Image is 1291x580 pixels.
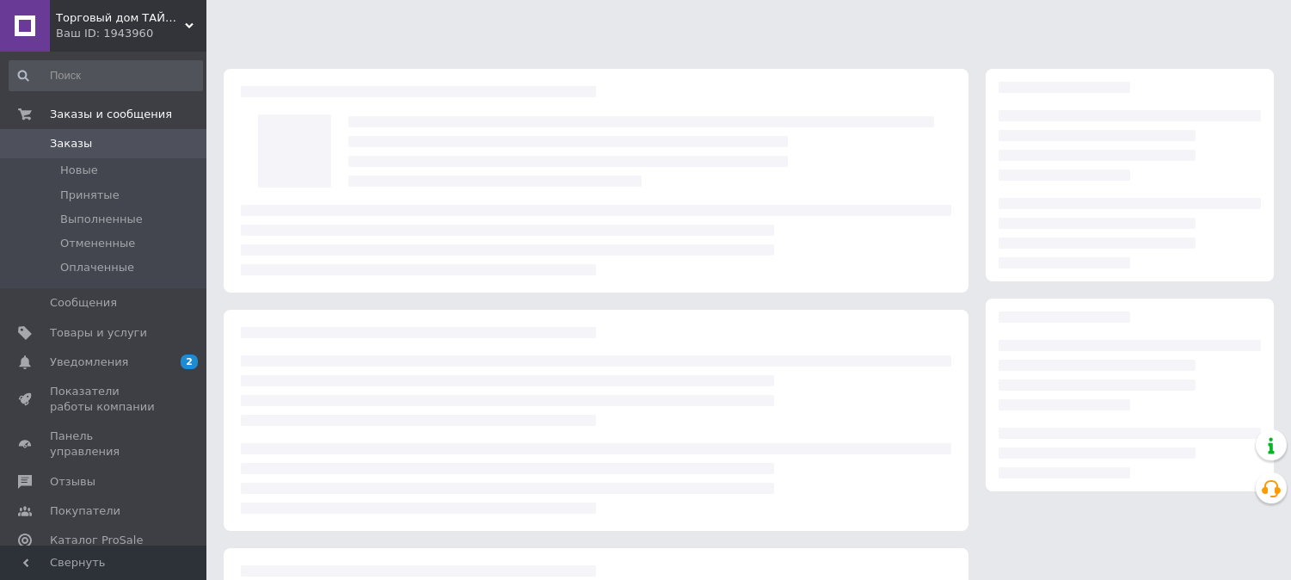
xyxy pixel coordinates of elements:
span: Каталог ProSale [50,533,143,548]
input: Поиск [9,60,203,91]
span: Уведомления [50,355,128,370]
span: Товары и услуги [50,325,147,341]
span: Заказы [50,136,92,151]
span: Панель управления [50,429,159,460]
div: Ваш ID: 1943960 [56,26,206,41]
span: Отмененные [60,236,135,251]
span: Отзывы [50,474,95,490]
span: 2 [181,355,198,369]
span: Новые [60,163,98,178]
span: Покупатели [50,503,120,519]
span: Заказы и сообщения [50,107,172,122]
span: Показатели работы компании [50,384,159,415]
span: Сообщения [50,295,117,311]
span: Оплаченные [60,260,134,275]
span: Торговый дом ТАЙФЕНГ [56,10,185,26]
span: Выполненные [60,212,143,227]
span: Принятые [60,188,120,203]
